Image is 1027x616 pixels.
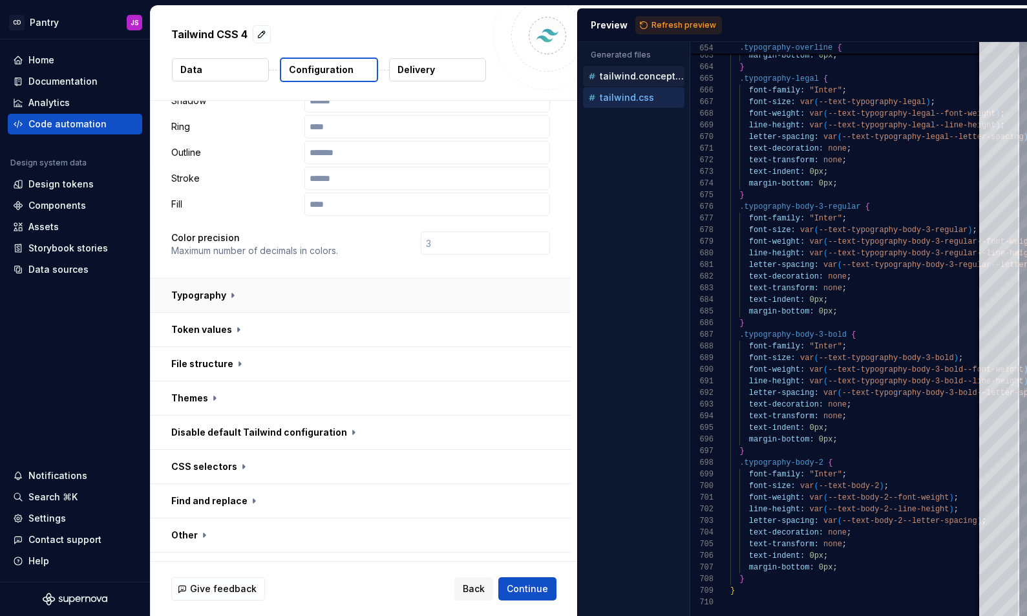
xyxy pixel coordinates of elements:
span: ; [847,528,851,537]
span: ( [814,226,818,235]
span: font-size: [749,354,796,363]
span: text-indent: [749,551,805,560]
span: 0px [819,51,833,60]
span: letter-spacing: [749,260,819,270]
div: 687 [690,329,714,341]
div: 676 [690,201,714,213]
span: text-indent: [749,167,805,176]
div: 667 [690,96,714,108]
button: Help [8,551,142,571]
button: Refresh preview [635,16,722,34]
span: 0px [819,435,833,444]
div: 702 [690,504,714,515]
span: 0px [819,307,833,316]
span: { [851,330,856,339]
a: Code automation [8,114,142,134]
span: var [809,121,823,130]
span: ; [832,435,837,444]
div: 675 [690,189,714,201]
span: .typography-legal [739,74,818,83]
p: Ring [171,120,299,133]
span: none [823,156,842,165]
span: var [800,226,814,235]
span: ; [842,540,847,549]
span: } [739,447,744,456]
div: 670 [690,131,714,143]
div: 699 [690,469,714,480]
span: "Inter" [809,470,842,479]
span: var [809,249,823,258]
span: ; [832,51,837,60]
span: ; [832,179,837,188]
span: var [823,133,838,142]
div: 709 [690,585,714,597]
span: --text-body-2--letter-spacing [842,516,977,526]
span: ; [842,342,847,351]
div: Assets [28,220,59,233]
div: 664 [690,61,714,73]
div: 672 [690,154,714,166]
span: line-height: [749,249,805,258]
a: Assets [8,217,142,237]
a: Documentation [8,71,142,92]
input: 3 [421,231,550,255]
p: Color precision [171,231,338,244]
span: font-family: [749,342,805,351]
span: --text-typography-legal--line-height [828,121,995,130]
p: Fill [171,198,299,211]
span: font-family: [749,86,805,95]
span: font-family: [749,470,805,479]
span: ; [842,156,847,165]
span: text-decoration: [749,144,823,153]
span: Back [463,582,485,595]
span: var [823,388,838,398]
span: } [739,63,744,72]
span: ; [842,470,847,479]
span: --text-typography-body-3-bold--font-weight [828,365,1023,374]
span: ; [832,563,837,572]
span: none [823,540,842,549]
p: Generated files [591,50,677,60]
span: none [823,284,842,293]
div: Design system data [10,158,87,168]
div: Data sources [28,263,89,276]
p: Delivery [397,63,435,76]
span: margin-bottom: [749,179,814,188]
span: .typography-body-3-regular [739,202,860,211]
span: margin-bottom: [749,51,814,60]
span: ; [823,167,828,176]
div: Pantry [30,16,59,29]
span: ( [837,516,842,526]
span: none [828,400,847,409]
span: text-transform: [749,156,819,165]
p: tailwind.css [600,92,654,103]
button: Contact support [8,529,142,550]
span: font-size: [749,482,796,491]
div: 680 [690,248,714,259]
div: Settings [28,512,66,525]
span: --text-body-2--font-weight [828,493,949,502]
div: 698 [690,457,714,469]
a: Components [8,195,142,216]
div: 705 [690,538,714,550]
div: JS [131,17,139,28]
span: ( [837,133,842,142]
span: text-transform: [749,412,819,421]
span: --text-body-2 [819,482,880,491]
span: ( [814,98,818,107]
span: ) [949,505,953,514]
div: 669 [690,120,714,131]
span: ( [823,505,828,514]
div: 690 [690,364,714,376]
div: 681 [690,259,714,271]
span: ( [823,109,828,118]
span: letter-spacing: [749,516,819,526]
span: ; [842,412,847,421]
a: Analytics [8,92,142,113]
a: Design tokens [8,174,142,195]
span: ( [823,365,828,374]
span: text-indent: [749,423,805,432]
div: 677 [690,213,714,224]
button: Back [454,577,493,600]
div: Analytics [28,96,70,109]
